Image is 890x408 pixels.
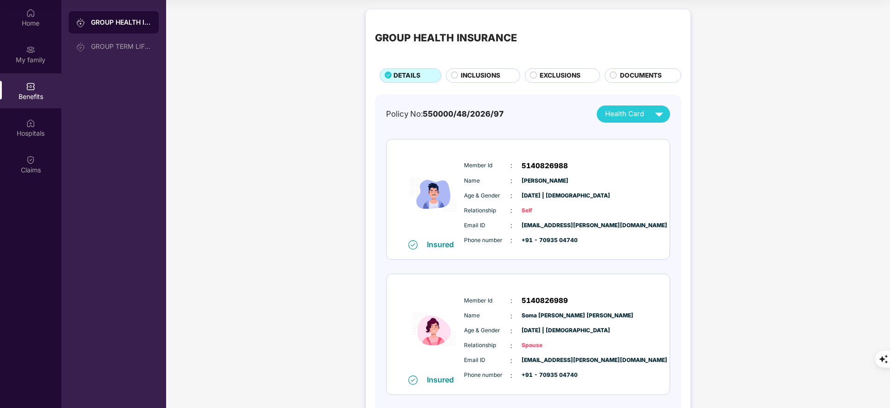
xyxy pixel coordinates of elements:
[464,371,510,380] span: Phone number
[522,326,568,335] span: [DATE] | [DEMOGRAPHIC_DATA]
[406,149,462,240] img: icon
[464,236,510,245] span: Phone number
[510,160,512,171] span: :
[522,236,568,245] span: +91 - 70935 04740
[522,160,568,171] span: 5140826988
[427,240,459,249] div: Insured
[464,191,510,200] span: Age & Gender
[522,177,568,185] span: [PERSON_NAME]
[522,295,568,306] span: 5140826989
[76,42,85,52] img: svg+xml;base64,PHN2ZyB3aWR0aD0iMjAiIGhlaWdodD0iMjAiIHZpZXdCb3g9IjAgMCAyMCAyMCIgZmlsbD0ibm9uZSIgeG...
[510,191,512,201] span: :
[651,106,667,122] img: svg+xml;base64,PHN2ZyB4bWxucz0iaHR0cDovL3d3dy53My5vcmcvMjAwMC9zdmciIHZpZXdCb3g9IjAgMCAyNCAyNCIgd2...
[375,30,517,46] div: GROUP HEALTH INSURANCE
[510,220,512,230] span: :
[510,341,512,351] span: :
[522,311,568,320] span: Soma [PERSON_NAME] [PERSON_NAME]
[510,311,512,321] span: :
[510,326,512,336] span: :
[510,205,512,216] span: :
[464,296,510,305] span: Member Id
[522,341,568,350] span: Spouse
[510,370,512,381] span: :
[76,18,85,27] img: svg+xml;base64,PHN2ZyB3aWR0aD0iMjAiIGhlaWdodD0iMjAiIHZpZXdCb3g9IjAgMCAyMCAyMCIgZmlsbD0ibm9uZSIgeG...
[510,235,512,245] span: :
[605,109,644,119] span: Health Card
[427,375,459,384] div: Insured
[522,371,568,380] span: +91 - 70935 04740
[522,221,568,230] span: [EMAIL_ADDRESS][PERSON_NAME][DOMAIN_NAME]
[510,176,512,186] span: :
[91,43,151,50] div: GROUP TERM LIFE INSURANCE
[464,326,510,335] span: Age & Gender
[597,105,670,123] button: Health Card
[26,45,35,54] img: svg+xml;base64,PHN2ZyB3aWR0aD0iMjAiIGhlaWdodD0iMjAiIHZpZXdCb3g9IjAgMCAyMCAyMCIgZmlsbD0ibm9uZSIgeG...
[620,71,662,81] span: DOCUMENTS
[26,118,35,128] img: svg+xml;base64,PHN2ZyBpZD0iSG9zcGl0YWxzIiB4bWxucz0iaHR0cDovL3d3dy53My5vcmcvMjAwMC9zdmciIHdpZHRoPS...
[91,18,151,27] div: GROUP HEALTH INSURANCE
[386,108,504,120] div: Policy No:
[406,284,462,375] img: icon
[464,311,510,320] span: Name
[464,177,510,185] span: Name
[510,355,512,366] span: :
[26,155,35,165] img: svg+xml;base64,PHN2ZyBpZD0iQ2xhaW0iIHhtbG5zPSJodHRwOi8vd3d3LnczLm9yZy8yMDAwL3N2ZyIgd2lkdGg9IjIwIi...
[464,341,510,350] span: Relationship
[393,71,420,81] span: DETAILS
[26,82,35,91] img: svg+xml;base64,PHN2ZyBpZD0iQmVuZWZpdHMiIHhtbG5zPSJodHRwOi8vd3d3LnczLm9yZy8yMDAwL3N2ZyIgd2lkdGg9Ij...
[408,240,418,250] img: svg+xml;base64,PHN2ZyB4bWxucz0iaHR0cDovL3d3dy53My5vcmcvMjAwMC9zdmciIHdpZHRoPSIxNiIgaGVpZ2h0PSIxNi...
[522,206,568,215] span: Self
[461,71,500,81] span: INCLUSIONS
[408,375,418,385] img: svg+xml;base64,PHN2ZyB4bWxucz0iaHR0cDovL3d3dy53My5vcmcvMjAwMC9zdmciIHdpZHRoPSIxNiIgaGVpZ2h0PSIxNi...
[522,191,568,200] span: [DATE] | [DEMOGRAPHIC_DATA]
[522,356,568,365] span: [EMAIL_ADDRESS][PERSON_NAME][DOMAIN_NAME]
[464,161,510,170] span: Member Id
[464,221,510,230] span: Email ID
[510,296,512,306] span: :
[464,206,510,215] span: Relationship
[423,109,504,118] span: 550000/48/2026/97
[26,8,35,18] img: svg+xml;base64,PHN2ZyBpZD0iSG9tZSIgeG1sbnM9Imh0dHA6Ly93d3cudzMub3JnLzIwMDAvc3ZnIiB3aWR0aD0iMjAiIG...
[540,71,580,81] span: EXCLUSIONS
[464,356,510,365] span: Email ID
